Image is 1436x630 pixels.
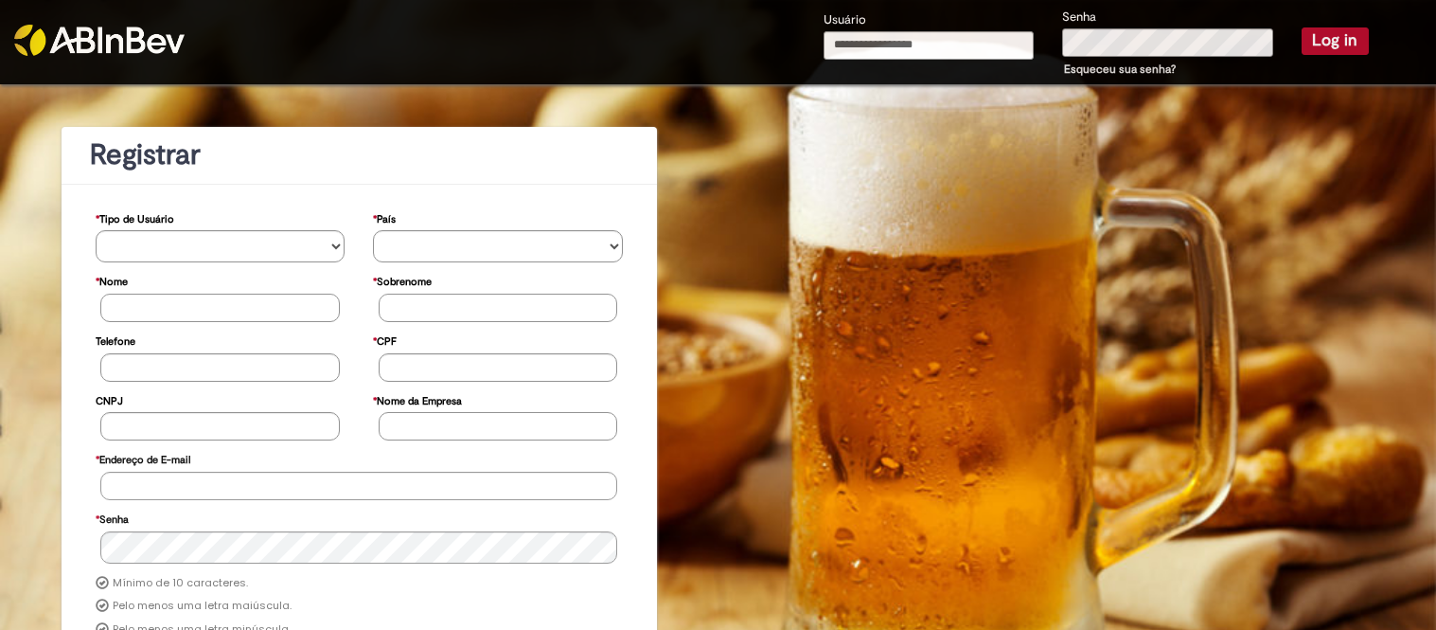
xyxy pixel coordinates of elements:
label: CPF [373,326,397,353]
label: Senha [1062,9,1096,27]
label: Usuário [824,11,866,29]
h1: Registrar [90,139,629,171]
label: Nome [96,266,128,294]
img: ABInbev-white.png [14,25,185,56]
label: Mínimo de 10 caracteres. [113,576,248,591]
label: Pelo menos uma letra maiúscula. [113,599,292,614]
label: CNPJ [96,386,123,413]
label: Telefone [96,326,135,353]
label: Tipo de Usuário [96,204,174,231]
label: Senha [96,504,129,531]
a: Esqueceu sua senha? [1064,62,1176,77]
label: Sobrenome [373,266,432,294]
label: Endereço de E-mail [96,444,190,472]
label: Nome da Empresa [373,386,462,413]
button: Log in [1302,27,1369,54]
label: País [373,204,396,231]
